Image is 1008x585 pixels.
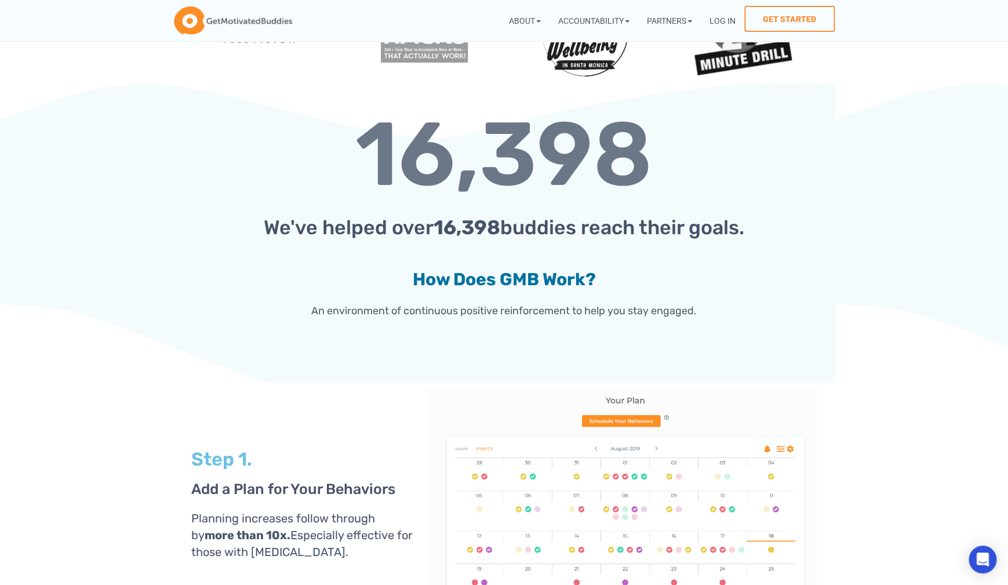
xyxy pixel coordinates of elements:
[434,216,500,239] span: 16,398
[701,6,744,35] a: Log In
[969,546,996,573] div: Open Intercom Messenger
[500,216,744,239] span: buddies reach their goals.
[191,268,817,291] h2: How Does GMB Work?
[191,110,817,199] h2: 16,398
[191,510,416,561] p: Planning increases follow through by Especially effective for those with [MEDICAL_DATA].
[205,528,290,542] b: more than 10x.
[191,303,817,319] p: An environment of continuous positive reinforcement to help you stay engaged.
[174,6,292,35] img: GetMotivatedBuddies
[191,450,416,468] h3: Step 1.
[264,216,434,239] span: We've helped over
[500,6,550,35] a: About
[744,6,835,32] a: Get Started
[550,6,638,35] a: Accountability
[191,480,416,499] p: Add a Plan for Your Behaviors
[638,6,701,35] a: Partners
